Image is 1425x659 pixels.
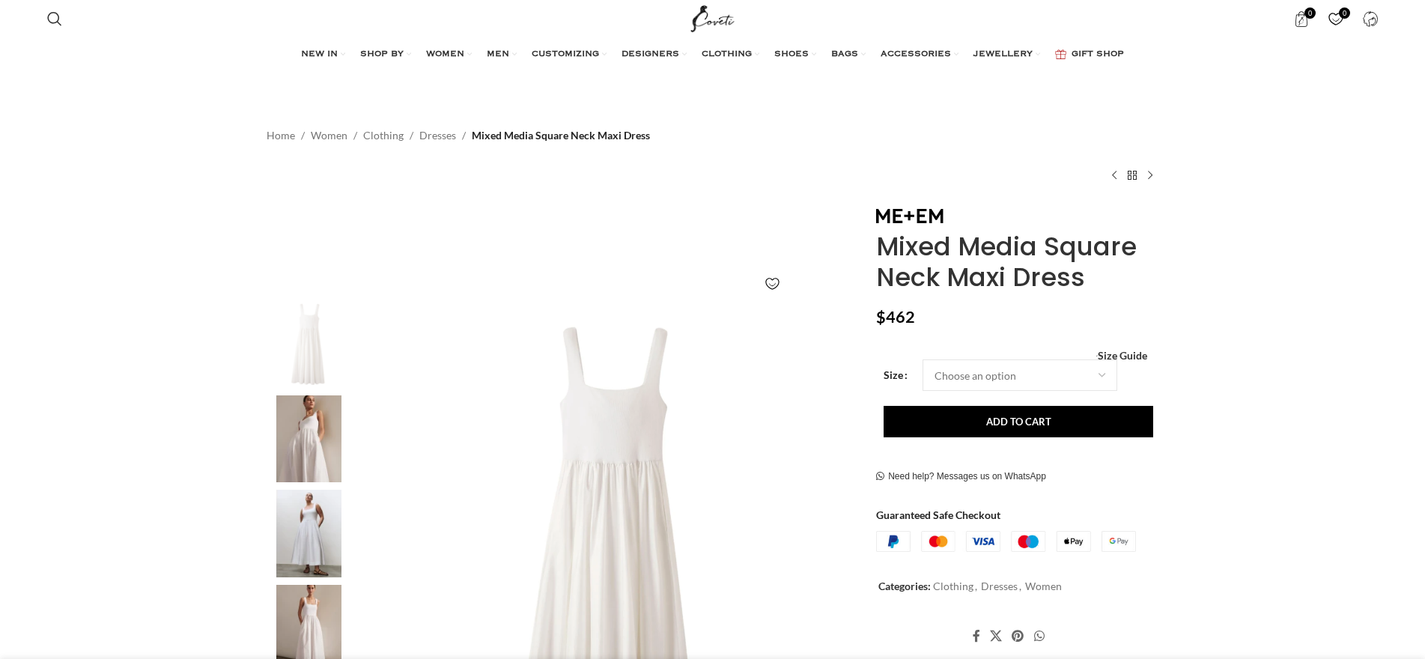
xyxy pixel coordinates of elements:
[1320,4,1351,34] div: My Wishlist
[876,231,1158,293] h1: Mixed Media Square Neck Maxi Dress
[311,127,347,144] a: Women
[1072,49,1124,61] span: GIFT SHOP
[1029,625,1049,647] a: WhatsApp social link
[267,127,295,144] a: Home
[426,49,464,61] span: WOMEN
[774,40,816,70] a: SHOES
[1007,625,1029,647] a: Pinterest social link
[687,11,738,24] a: Site logo
[985,625,1007,647] a: X social link
[1105,166,1123,184] a: Previous product
[933,580,973,592] a: Clothing
[876,531,1136,552] img: guaranteed-safe-checkout-bordered.j
[1339,7,1350,19] span: 0
[487,49,509,61] span: MEN
[975,578,977,595] span: ,
[267,127,650,144] nav: Breadcrumb
[973,40,1040,70] a: JEWELLERY
[981,580,1018,592] a: Dresses
[1025,580,1062,592] a: Women
[263,490,354,577] img: Me and Em collection
[884,406,1153,437] button: Add to cart
[1320,4,1351,34] a: 0
[419,127,456,144] a: Dresses
[1055,49,1066,59] img: GiftBag
[263,300,354,388] img: Mixed Media Square Neck Maxi Dress
[1286,4,1316,34] a: 0
[487,40,517,70] a: MEN
[876,209,944,223] img: Me and Em
[973,49,1033,61] span: JEWELLERY
[878,580,931,592] span: Categories:
[363,127,404,144] a: Clothing
[360,49,404,61] span: SHOP BY
[774,49,809,61] span: SHOES
[1055,40,1124,70] a: GIFT SHOP
[622,40,687,70] a: DESIGNERS
[532,40,607,70] a: CUSTOMIZING
[881,49,951,61] span: ACCESSORIES
[881,40,958,70] a: ACCESSORIES
[876,307,915,327] bdi: 462
[40,40,1386,70] div: Main navigation
[1304,7,1316,19] span: 0
[426,40,472,70] a: WOMEN
[1019,578,1021,595] span: ,
[967,625,985,647] a: Facebook social link
[876,508,1000,521] strong: Guaranteed Safe Checkout
[301,40,345,70] a: NEW IN
[831,40,866,70] a: BAGS
[1141,166,1159,184] a: Next product
[360,40,411,70] a: SHOP BY
[472,127,650,144] span: Mixed Media Square Neck Maxi Dress
[884,367,908,383] label: Size
[532,49,599,61] span: CUSTOMIZING
[263,395,354,483] img: Me and Em dresses
[702,49,752,61] span: CLOTHING
[876,307,886,327] span: $
[702,40,759,70] a: CLOTHING
[876,471,1046,483] a: Need help? Messages us on WhatsApp
[831,49,858,61] span: BAGS
[40,4,70,34] a: Search
[622,49,679,61] span: DESIGNERS
[301,49,338,61] span: NEW IN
